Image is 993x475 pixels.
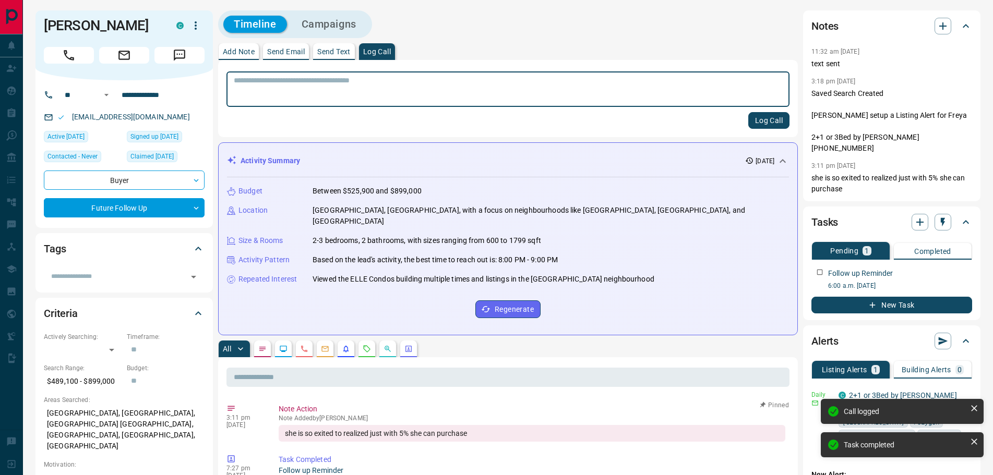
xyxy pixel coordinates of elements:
[317,48,351,55] p: Send Text
[839,392,846,399] div: condos.ca
[313,274,654,285] p: Viewed the ELLE Condos building multiple times and listings in the [GEOGRAPHIC_DATA] neighbourhood
[238,205,268,216] p: Location
[756,156,774,166] p: [DATE]
[227,151,789,170] div: Activity Summary[DATE]
[176,22,184,29] div: condos.ca
[127,151,205,165] div: Wed Aug 13 2025
[100,89,113,101] button: Open
[958,366,962,373] p: 0
[279,425,785,442] div: she is so exited to realized just with 5% she can purchase
[44,363,122,373] p: Search Range:
[44,17,161,34] h1: [PERSON_NAME]
[828,281,972,290] p: 6:00 a.m. [DATE]
[258,345,267,353] svg: Notes
[874,366,878,373] p: 1
[223,345,231,352] p: All
[914,248,951,255] p: Completed
[226,414,263,421] p: 3:11 pm
[238,254,290,265] p: Activity Pattern
[44,131,122,145] div: Thu Aug 14 2025
[291,16,367,33] button: Campaigns
[828,268,893,279] p: Follow up Reminder
[811,399,819,407] svg: Email
[363,48,391,55] p: Log Call
[238,274,297,285] p: Repeated Interest
[44,460,205,469] p: Motivation:
[313,235,541,246] p: 2-3 bedrooms, 2 bathrooms, with sizes ranging from 600 to 1799 sqft
[811,18,839,34] h2: Notes
[279,454,785,465] p: Task Completed
[279,404,785,415] p: Note Action
[865,247,869,254] p: 1
[72,113,190,121] a: [EMAIL_ADDRESS][DOMAIN_NAME]
[267,48,305,55] p: Send Email
[130,131,178,142] span: Signed up [DATE]
[811,173,972,194] p: she is so exited to realized just with 5% she can purchase
[342,345,350,353] svg: Listing Alerts
[902,366,951,373] p: Building Alerts
[404,345,413,353] svg: Agent Actions
[811,297,972,313] button: New Task
[127,363,205,373] p: Budget:
[321,345,329,353] svg: Emails
[47,131,85,142] span: Active [DATE]
[811,78,856,85] p: 3:18 pm [DATE]
[849,391,957,410] a: 2+1 or 3Bed by [PERSON_NAME] [PHONE_NUMBER]
[811,210,972,235] div: Tasks
[238,235,283,246] p: Size & Rooms
[759,400,789,410] button: Pinned
[313,186,422,197] p: Between $525,900 and $899,000
[226,421,263,429] p: [DATE]
[44,301,205,326] div: Criteria
[47,151,98,162] span: Contacted - Never
[748,112,789,129] button: Log Call
[44,405,205,455] p: [GEOGRAPHIC_DATA], [GEOGRAPHIC_DATA], [GEOGRAPHIC_DATA] [GEOGRAPHIC_DATA], [GEOGRAPHIC_DATA], [GE...
[44,373,122,390] p: $489,100 - $899,000
[127,131,205,145] div: Sun Sep 12 2021
[57,114,65,121] svg: Email Valid
[384,345,392,353] svg: Opportunities
[44,332,122,342] p: Actively Searching:
[99,47,149,64] span: Email
[844,407,966,416] div: Call logged
[313,254,558,265] p: Based on the lead's activity, the best time to reach out is: 8:00 PM - 9:00 PM
[300,345,308,353] svg: Calls
[811,48,859,55] p: 11:32 am [DATE]
[238,186,262,197] p: Budget
[127,332,205,342] p: Timeframe:
[154,47,205,64] span: Message
[241,155,300,166] p: Activity Summary
[223,16,287,33] button: Timeline
[44,236,205,261] div: Tags
[822,366,867,373] p: Listing Alerts
[186,270,201,284] button: Open
[44,305,78,322] h2: Criteria
[363,345,371,353] svg: Requests
[226,465,263,472] p: 7:27 pm
[130,151,174,162] span: Claimed [DATE]
[811,333,839,349] h2: Alerts
[811,328,972,354] div: Alerts
[811,162,856,169] p: 3:11 pm [DATE]
[811,88,972,154] p: Saved Search Created [PERSON_NAME] setup a Listing Alert for Freya 2+1 or 3Bed by [PERSON_NAME] [...
[313,205,789,227] p: [GEOGRAPHIC_DATA], [GEOGRAPHIC_DATA], with a focus on neighbourhoods like [GEOGRAPHIC_DATA], [GEO...
[44,240,66,257] h2: Tags
[811,214,838,230] h2: Tasks
[844,441,966,449] div: Task completed
[811,390,832,399] p: Daily
[44,170,205,190] div: Buyer
[44,47,94,64] span: Call
[475,300,541,318] button: Regenerate
[223,48,255,55] p: Add Note
[811,58,972,69] p: text sent
[279,415,785,422] p: Note Added by [PERSON_NAME]
[44,395,205,405] p: Areas Searched:
[44,198,205,217] div: Future Follow Up
[811,14,972,39] div: Notes
[830,247,858,254] p: Pending
[279,345,288,353] svg: Lead Browsing Activity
